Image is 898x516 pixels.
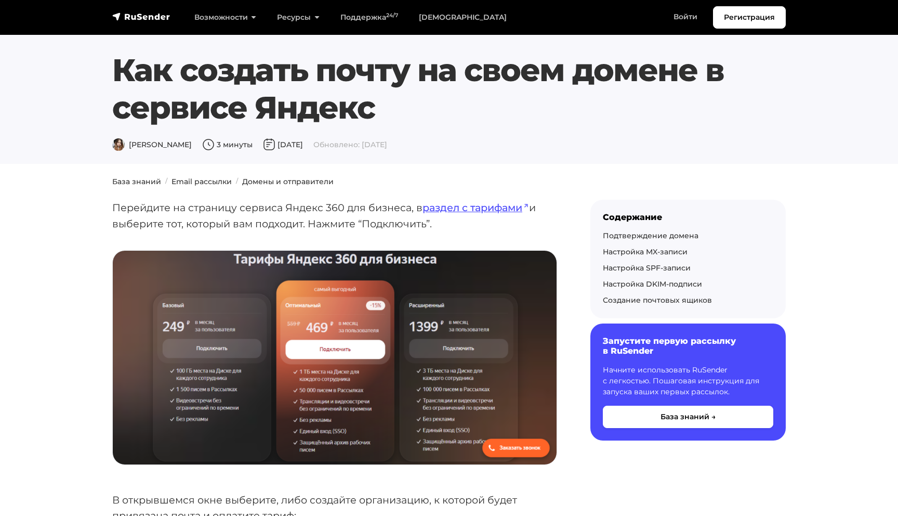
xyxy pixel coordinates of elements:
[202,138,215,151] img: Время чтения
[202,140,253,149] span: 3 минуты
[408,7,517,28] a: [DEMOGRAPHIC_DATA]
[242,177,334,186] a: Домены и отправители
[603,212,773,222] div: Содержание
[112,11,170,22] img: RuSender
[112,51,786,126] h1: Как создать почту на своем домене в сервисе Яндекс
[330,7,408,28] a: Поддержка24/7
[112,140,192,149] span: [PERSON_NAME]
[713,6,786,29] a: Регистрация
[386,12,398,19] sup: 24/7
[106,176,792,187] nav: breadcrumb
[113,251,557,464] img: Тарифы Яндекс 360 для бизнеса
[263,138,275,151] img: Дата публикации
[603,279,702,289] a: Настройка DKIM-подписи
[267,7,329,28] a: Ресурсы
[171,177,232,186] a: Email рассылки
[603,231,698,240] a: Подтверждение домена
[603,365,773,397] p: Начните использовать RuSender с легкостью. Пошаговая инструкция для запуска ваших первых рассылок.
[263,140,303,149] span: [DATE]
[603,295,712,305] a: Создание почтовых ящиков
[603,263,691,273] a: Настройка SPF-записи
[112,200,557,231] p: Перейдите на страницу сервиса Яндекс 360 для бизнеса, в и выберите тот, который вам подходит. Наж...
[313,140,387,149] span: Обновлено: [DATE]
[184,7,267,28] a: Возможности
[112,177,161,186] a: База знаний
[590,324,786,440] a: Запустите первую рассылку в RuSender Начните использовать RuSender с легкостью. Пошаговая инструк...
[603,336,773,356] h6: Запустите первую рассылку в RuSender
[603,406,773,428] button: База знаний →
[603,247,688,256] a: Настройка MX-записи
[663,6,708,28] a: Войти
[422,201,529,214] a: раздел с тарифами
